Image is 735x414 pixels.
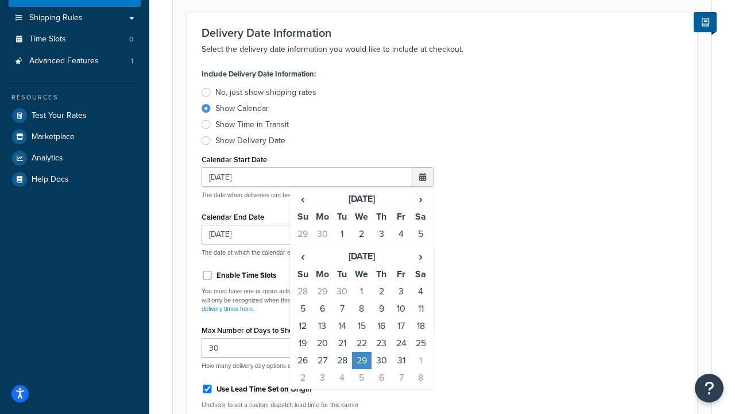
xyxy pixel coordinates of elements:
td: 1 [352,283,372,300]
td: 27 [312,352,332,369]
td: 18 [411,317,431,335]
td: 10 [391,300,411,317]
td: 8 [332,243,352,260]
th: Fr [391,208,411,226]
td: 2 [352,225,372,243]
span: Help Docs [32,175,69,185]
td: 8 [352,300,372,317]
p: The date when deliveries can begin. Leave empty for all dates from [DATE] [202,191,434,200]
td: 16 [372,317,391,335]
span: ‹ [293,191,312,207]
h3: Delivery Date Information [202,26,683,39]
a: Help Docs [9,169,141,190]
th: Th [372,265,391,283]
td: 1 [411,352,431,369]
p: Uncheck to set a custom dispatch lead time for this carrier [202,401,434,409]
label: Use Lead Time Set on Origin [216,384,312,394]
li: Time Slots [9,29,141,50]
td: 14 [332,317,352,335]
li: Analytics [9,148,141,168]
span: ‹ [293,248,312,264]
td: 28 [293,283,312,300]
td: 4 [411,283,431,300]
td: 7 [312,243,332,260]
td: 2 [293,369,312,386]
th: Sa [411,265,431,283]
a: Marketplace [9,126,141,147]
td: 29 [312,283,332,300]
span: Marketplace [32,132,75,142]
td: 3 [391,283,411,300]
a: Advanced Features1 [9,51,141,72]
th: Su [293,265,312,283]
th: Fr [391,265,411,283]
th: Mo [312,208,332,226]
th: Tu [332,208,352,226]
td: 13 [312,317,332,335]
div: Show Delivery Date [215,135,285,147]
td: 23 [372,335,391,352]
span: › [412,248,430,264]
td: 15 [352,317,372,335]
button: Open Resource Center [695,374,724,402]
td: 9 [352,243,372,260]
td: 6 [372,369,391,386]
th: [DATE] [312,248,411,266]
td: 5 [411,225,431,243]
td: 4 [332,369,352,386]
td: 8 [411,369,431,386]
td: 1 [332,225,352,243]
th: Th [372,208,391,226]
label: Calendar End Date [202,213,264,221]
span: Advanced Features [29,56,99,66]
td: 19 [293,335,312,352]
td: 12 [293,317,312,335]
th: [DATE] [312,190,411,208]
td: 21 [332,335,352,352]
td: 29 [352,352,372,369]
a: Shipping Rules [9,7,141,29]
th: Su [293,208,312,226]
span: › [412,191,430,207]
td: 28 [332,352,352,369]
div: Show Time in Transit [215,119,289,131]
span: 0 [129,34,133,44]
th: We [352,265,372,283]
li: Advanced Features [9,51,141,72]
p: Select the delivery date information you would like to include at checkout. [202,43,683,56]
td: 26 [293,352,312,369]
a: Test Your Rates [9,105,141,126]
span: 1 [131,56,133,66]
label: Calendar Start Date [202,155,267,164]
div: No, just show shipping rates [215,87,316,98]
td: 3 [312,369,332,386]
label: Max Number of Days to Show [202,326,299,335]
th: We [352,208,372,226]
td: 20 [312,335,332,352]
td: 6 [293,243,312,260]
span: Test Your Rates [32,111,87,121]
button: Show Help Docs [694,12,717,32]
td: 7 [391,369,411,386]
td: 30 [332,283,352,300]
label: Enable Time Slots [216,270,276,281]
td: 30 [312,225,332,243]
th: Tu [332,265,352,283]
span: Shipping Rules [29,13,83,23]
td: 3 [372,225,391,243]
td: 29 [293,225,312,243]
label: Include Delivery Date Information: [202,66,316,82]
th: Sa [411,208,431,226]
span: Time Slots [29,34,66,44]
span: Analytics [32,154,63,163]
td: 9 [372,300,391,317]
div: Resources [9,93,141,102]
td: 6 [312,300,332,317]
td: 2 [372,283,391,300]
td: 12 [411,243,431,260]
td: 11 [411,300,431,317]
